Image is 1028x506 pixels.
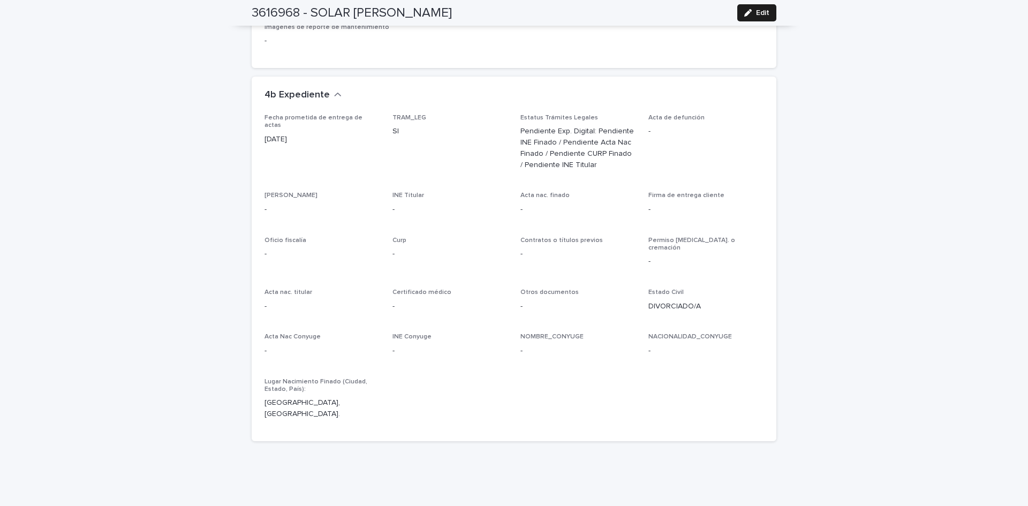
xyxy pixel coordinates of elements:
[392,126,508,137] p: SI
[264,379,367,392] span: Lugar Nacimiento Finado (Ciudad, Estado, País):
[648,345,764,357] p: -
[392,115,426,121] span: TRAM_LEG
[264,345,380,357] p: -
[737,4,776,21] button: Edit
[520,301,636,312] p: -
[264,35,422,47] p: -
[520,248,636,260] p: -
[264,237,306,244] span: Oficio fiscalía
[520,345,636,357] p: -
[520,334,584,340] span: NOMBRE_CONYUGE
[648,192,724,199] span: Firma de entrega cliente
[264,204,380,215] p: -
[264,301,380,312] p: -
[264,115,362,129] span: Fecha prometida de entrega de actas
[520,126,636,170] p: Pendiente Exp. Digital: Pendiente INE Finado / Pendiente Acta Nac Finado / Pendiente CURP Finado ...
[520,204,636,215] p: -
[648,334,732,340] span: NACIONALIDAD_CONYUGE
[520,115,598,121] span: Estatus Trámites Legales
[264,334,321,340] span: Acta Nac Conyuge
[392,345,508,357] p: -
[648,301,764,312] p: DIVORCIADO/A
[264,192,318,199] span: [PERSON_NAME]
[648,237,735,251] span: Permiso [MEDICAL_DATA]. o cremación
[648,289,684,296] span: Estado Civil
[520,192,570,199] span: Acta nac. finado
[264,89,342,101] button: 4b Expediente
[264,397,380,420] p: [GEOGRAPHIC_DATA], [GEOGRAPHIC_DATA].
[648,115,705,121] span: Acta de defunción
[520,289,579,296] span: Otros documentos
[392,192,424,199] span: INE Titular
[264,248,380,260] p: -
[392,334,432,340] span: INE Conyuge
[264,134,380,145] p: [DATE]
[264,24,389,31] span: Imágenes de reporte de mantenimiento
[648,126,764,137] p: -
[756,9,769,17] span: Edit
[648,256,764,267] p: -
[648,204,764,215] p: -
[264,289,312,296] span: Acta nac. titular
[392,301,508,312] p: -
[392,248,508,260] p: -
[392,237,406,244] span: Curp
[520,237,603,244] span: Contratos o títulos previos
[392,204,508,215] p: -
[264,89,330,101] h2: 4b Expediente
[392,289,451,296] span: Certificado médico
[252,5,452,21] h2: 3616968 - SOLAR [PERSON_NAME]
